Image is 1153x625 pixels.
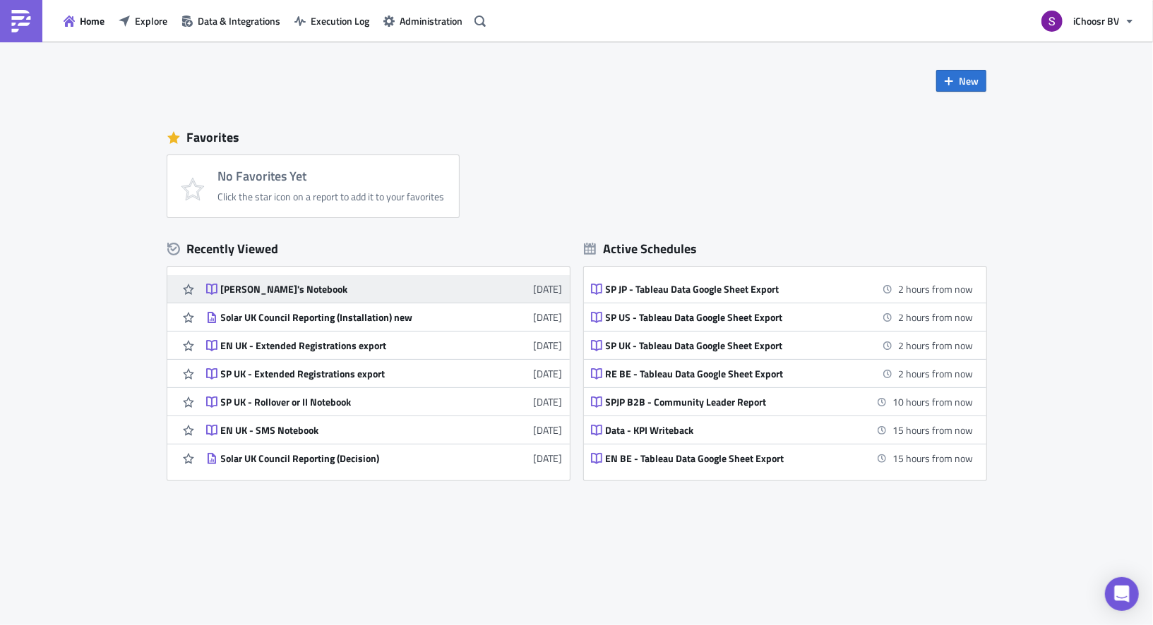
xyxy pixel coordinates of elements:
div: Solar UK Council Reporting (Installation) new [221,311,468,324]
a: SP UK - Extended Registrations export[DATE] [206,360,563,387]
div: Data - KPI Writeback [606,424,853,437]
button: Home [56,10,112,32]
time: 2025-08-07T12:33:41Z [534,338,563,353]
span: iChoosr BV [1073,13,1119,28]
span: Home [80,13,104,28]
time: 2025-07-14T08:28:58Z [534,451,563,466]
time: 2025-08-15 17:00 [899,310,974,324]
div: SPJP B2B - Community Leader Report [606,396,853,408]
div: SP US - Tableau Data Google Sheet Export [606,311,853,324]
div: SP UK - Extended Registrations export [221,368,468,380]
a: SP UK - Tableau Data Google Sheet Export2 hours from now [591,332,974,359]
button: iChoosr BV [1033,6,1142,37]
div: RE BE - Tableau Data Google Sheet Export [606,368,853,380]
div: Active Schedules [584,241,698,257]
a: EN UK - SMS Notebook[DATE] [206,416,563,444]
div: SP UK - Tableau Data Google Sheet Export [606,339,853,352]
a: Solar UK Council Reporting (Installation) new[DATE] [206,303,563,331]
div: Click the star icon on a report to add it to your favorites [218,190,445,203]
a: EN BE - Tableau Data Google Sheet Export15 hours from now [591,444,974,472]
time: 2025-07-14T16:14:34Z [534,423,563,437]
time: 2025-08-16 06:00 [893,451,974,466]
a: Data - KPI Writeback15 hours from now [591,416,974,444]
button: New [936,70,986,92]
button: Administration [376,10,470,32]
div: SP UK - Rollover or II Notebook [221,396,468,408]
div: SP JP - Tableau Data Google Sheet Export [606,283,853,296]
a: SP JP - Tableau Data Google Sheet Export2 hours from now [591,275,974,303]
a: [PERSON_NAME]'s Notebook[DATE] [206,275,563,303]
h4: No Favorites Yet [218,169,445,183]
a: SP UK - Rollover or II Notebook[DATE] [206,388,563,415]
img: Avatar [1040,9,1064,33]
div: EN BE - Tableau Data Google Sheet Export [606,452,853,465]
span: Administration [400,13,462,28]
a: EN UK - Extended Registrations export[DATE] [206,332,563,359]
time: 2025-08-11T13:48:14Z [534,310,563,324]
div: Open Intercom Messenger [1105,577,1139,611]
a: Solar UK Council Reporting (Decision)[DATE] [206,444,563,472]
img: PushMetrics [10,10,32,32]
a: SPJP B2B - Community Leader Report10 hours from now [591,388,974,415]
time: 2025-08-16 01:00 [893,394,974,409]
time: 2025-08-05T10:23:02Z [534,394,563,409]
div: EN UK - Extended Registrations export [221,339,468,352]
div: Favorites [167,127,986,148]
button: Execution Log [287,10,376,32]
span: Data & Integrations [198,13,280,28]
div: [PERSON_NAME]'s Notebook [221,283,468,296]
time: 2025-08-12T08:46:42Z [534,281,563,296]
div: Recently Viewed [167,238,570,260]
span: Explore [135,13,167,28]
button: Data & Integrations [174,10,287,32]
time: 2025-08-05T12:44:37Z [534,366,563,381]
span: New [960,73,979,88]
a: SP US - Tableau Data Google Sheet Export2 hours from now [591,303,974,331]
div: EN UK - SMS Notebook [221,424,468,437]
time: 2025-08-15 17:00 [899,366,974,381]
time: 2025-08-15 17:00 [899,281,974,296]
time: 2025-08-15 17:00 [899,338,974,353]
time: 2025-08-16 06:00 [893,423,974,437]
button: Explore [112,10,174,32]
span: Execution Log [311,13,369,28]
div: Solar UK Council Reporting (Decision) [221,452,468,465]
a: RE BE - Tableau Data Google Sheet Export2 hours from now [591,360,974,387]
